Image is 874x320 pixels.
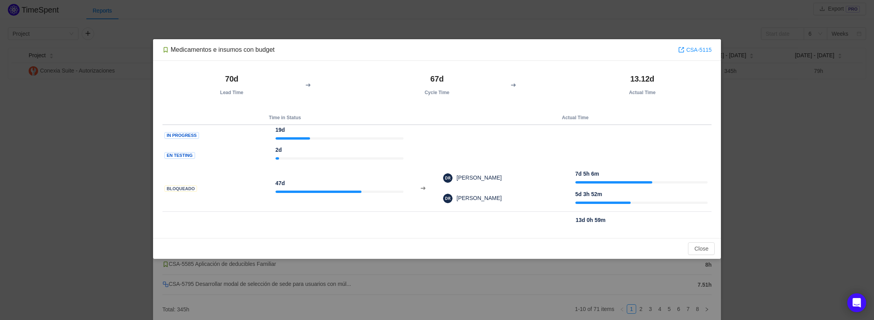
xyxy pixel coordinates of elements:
button: Close [688,242,715,255]
strong: 19d [276,127,285,133]
th: Time in Status [162,111,408,125]
span: [PERSON_NAME] [453,195,502,201]
th: Lead Time [162,70,301,99]
strong: 47d [276,180,285,186]
strong: 7d 5h 6m [575,171,599,177]
strong: 67d [430,75,443,83]
strong: 70d [225,75,238,83]
th: Actual Time [439,111,712,125]
span: [PERSON_NAME] [453,175,502,181]
strong: 13d 0h 59m [576,217,606,223]
span: En Testing [164,152,195,159]
span: Bloqueado [164,185,197,192]
th: Cycle Time [368,70,506,99]
strong: 2d [276,147,282,153]
img: 06da51d1522002aebf048bfba4e2db15 [443,194,453,203]
span: In Progress [164,132,199,139]
th: Actual Time [573,70,712,99]
img: 06da51d1522002aebf048bfba4e2db15 [443,173,453,183]
div: Open Intercom Messenger [847,293,866,312]
img: 12385 [162,47,169,53]
a: CSA-5115 [678,45,712,54]
strong: 5d 3h 52m [575,191,602,197]
strong: 13.12d [630,75,654,83]
div: Medicamentos e insumos con budget [162,45,275,54]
